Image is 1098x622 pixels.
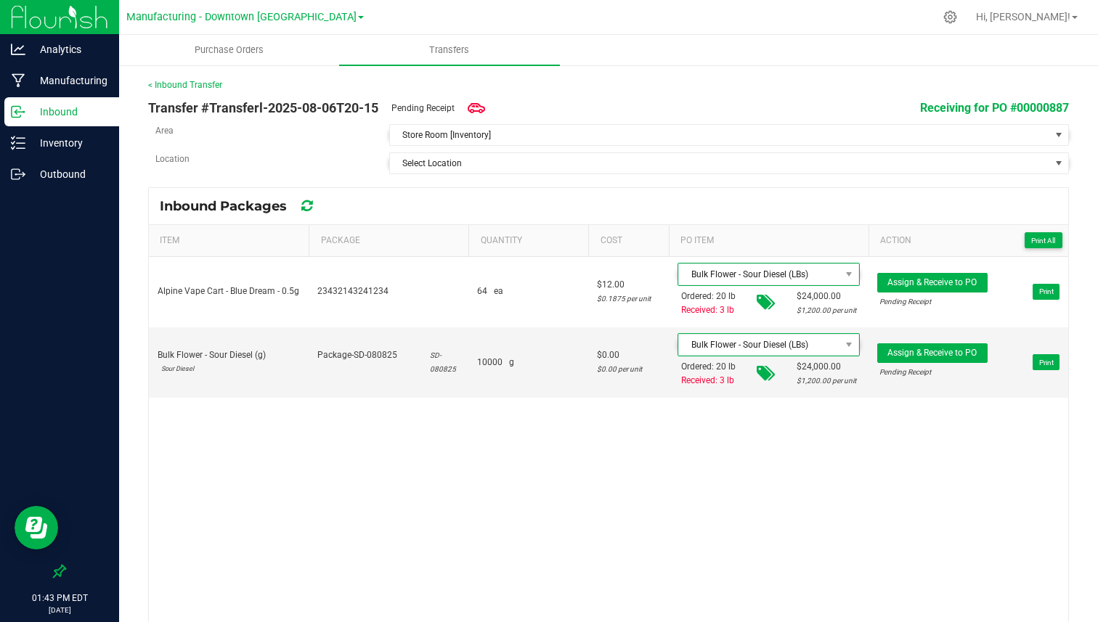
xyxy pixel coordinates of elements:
[317,285,460,298] span: 23432143241234
[25,103,113,120] p: Inbound
[52,564,67,578] label: Pin the sidebar to full width on large screens
[158,348,300,362] div: Bulk Flower - Sour Diesel (g)
[11,136,25,150] inline-svg: Inventory
[7,605,113,615] p: [DATE]
[11,42,25,57] inline-svg: Analytics
[148,98,378,118] span: Transfer #Transferl-2025-08-06T20-15
[597,278,659,292] div: $12.00
[477,356,503,369] span: 10000
[877,343,988,363] button: Assign & Receive to PO
[309,225,468,257] th: Package
[797,374,856,388] div: $1,200.00 per unit
[161,362,300,376] div: Sour Diesel
[339,35,559,65] a: Transfers
[1033,284,1060,300] button: Print
[391,102,455,115] span: Pending Receipt
[155,154,190,164] span: Location
[597,348,659,362] div: $0.00
[976,11,1070,22] span: Hi, [PERSON_NAME]!
[588,225,668,257] th: Cost
[681,360,736,374] div: Ordered: 20 lb
[681,303,736,317] div: Received: 3 lb
[1039,287,1054,295] span: Print
[158,285,300,298] div: Alpine Vape Cart - Blue Dream - 0.5g
[681,290,736,303] div: Ordered: 20 lb
[887,277,977,287] span: Assign & Receive to PO
[879,295,985,308] div: Pending Receipt
[597,292,659,306] div: $0.1875 per unit
[879,365,985,379] div: Pending Receipt
[149,225,309,257] th: Item
[597,362,659,376] div: $0.00 per unit
[477,285,487,298] span: 64
[317,348,430,376] span: Package-SD-080825
[25,41,113,58] p: Analytics
[880,232,1063,249] span: Action
[11,105,25,119] inline-svg: Inbound
[669,225,869,257] th: PO Item
[797,290,856,303] div: $24,000.00
[679,335,840,355] span: Bulk Flower - Sour Diesel (LBs)
[1033,354,1060,370] button: Print
[681,374,736,388] div: Received: 3 lb
[126,11,357,23] span: Manufacturing - Downtown [GEOGRAPHIC_DATA]
[11,73,25,88] inline-svg: Manufacturing
[402,158,462,168] span: Select Location
[1031,237,1055,245] span: Print All
[389,152,1069,174] span: NO DATA FOUND
[679,264,840,285] span: Bulk Flower - Sour Diesel (LBs)
[160,194,338,218] div: Inbound Packages
[25,134,113,152] p: Inventory
[1039,359,1054,367] span: Print
[468,225,588,257] th: Quantity
[11,167,25,181] inline-svg: Outbound
[941,10,959,24] div: Manage settings
[7,592,113,605] p: 01:43 PM EDT
[920,101,1069,115] span: Receiving for PO #00000887
[410,44,489,57] span: Transfers
[494,285,503,298] span: ea
[402,130,491,140] span: Store Room [Inventory]
[175,44,283,57] span: Purchase Orders
[25,165,113,183] p: Outbound
[887,348,977,358] span: Assign & Receive to PO
[797,360,856,374] div: $24,000.00
[1025,232,1062,248] button: Print All
[155,126,174,136] span: Area
[797,303,856,317] div: $1,200.00 per unit
[430,348,460,376] div: SD-080825
[509,356,514,369] span: g
[15,506,58,549] iframe: Resource center
[25,72,113,89] p: Manufacturing
[148,80,222,90] a: < Inbound Transfer
[119,35,339,65] a: Purchase Orders
[877,273,988,292] button: Assign & Receive to PO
